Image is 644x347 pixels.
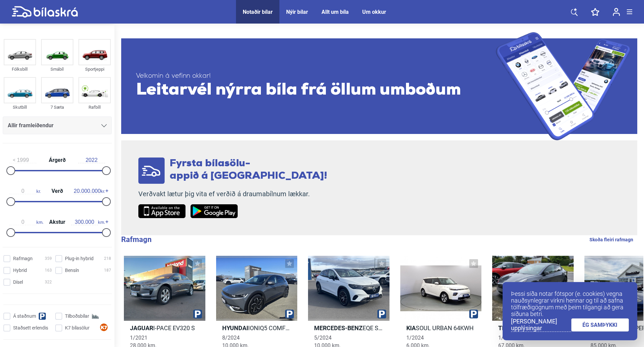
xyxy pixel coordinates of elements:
[65,313,89,320] span: Tilboðsbílar
[78,65,111,73] div: Sportjeppi
[47,158,67,163] span: Árgerð
[71,219,105,225] span: km.
[65,267,79,274] span: Bensín
[613,8,620,16] img: user-login.svg
[78,103,111,111] div: Rafbíll
[498,324,516,332] b: Tesla
[4,65,36,73] div: Fólksbíll
[138,190,327,198] p: Verðvakt lætur þig vita ef verðið á draumabílnum lækkar.
[9,188,41,194] span: kr.
[216,324,298,332] h2: IONIQ5 COMFORT 2WD 77KWH
[13,313,36,320] span: Á staðnum
[321,9,349,15] a: Allt um bíla
[50,188,65,194] span: Verð
[308,324,389,332] h2: EQE SUV 350 4MATIC PROGRESSIVE
[170,159,327,181] span: Fyrsta bílasölu- appið á [GEOGRAPHIC_DATA]!
[121,32,637,140] a: Velkomin á vefinn okkar!Leitarvél nýrra bíla frá öllum umboðum
[104,267,111,274] span: 187
[124,324,205,332] h2: I-PACE EV320 S
[222,324,248,332] b: Hyundai
[4,103,36,111] div: Skutbíll
[9,219,43,225] span: km.
[511,318,571,332] a: [PERSON_NAME] upplýsingar
[589,235,633,244] a: Skoða fleiri rafmagn
[45,267,52,274] span: 163
[45,279,52,286] span: 322
[492,324,574,332] h2: MODEL 3 PERFORMANCE
[406,324,416,332] b: Kia
[47,219,67,225] span: Akstur
[13,267,27,274] span: Hybrid
[136,72,496,80] span: Velkomin á vefinn okkar!
[74,188,105,194] span: kr.
[362,9,386,15] a: Um okkur
[400,324,482,332] h2: SOUL URBAN 64KWH
[13,255,33,262] span: Rafmagn
[13,279,23,286] span: Dísel
[243,9,273,15] a: Notaðir bílar
[45,255,52,262] span: 359
[41,103,73,111] div: 7 Sæta
[104,255,111,262] span: 218
[136,80,496,101] span: Leitarvél nýrra bíla frá öllum umboðum
[65,324,90,332] span: K7 bílasölur
[130,324,153,332] b: Jaguar
[8,121,54,130] span: Allir framleiðendur
[41,65,73,73] div: Smábíl
[121,235,151,244] b: Rafmagn
[13,324,48,332] span: Staðsett erlendis
[65,255,94,262] span: Plug-in hybrid
[286,9,308,15] a: Nýir bílar
[571,318,629,332] a: ÉG SAMÞYKKI
[314,324,363,332] b: Mercedes-Benz
[511,290,629,317] p: Þessi síða notar fótspor (e. cookies) vegna nauðsynlegrar virkni hennar og til að safna tölfræðig...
